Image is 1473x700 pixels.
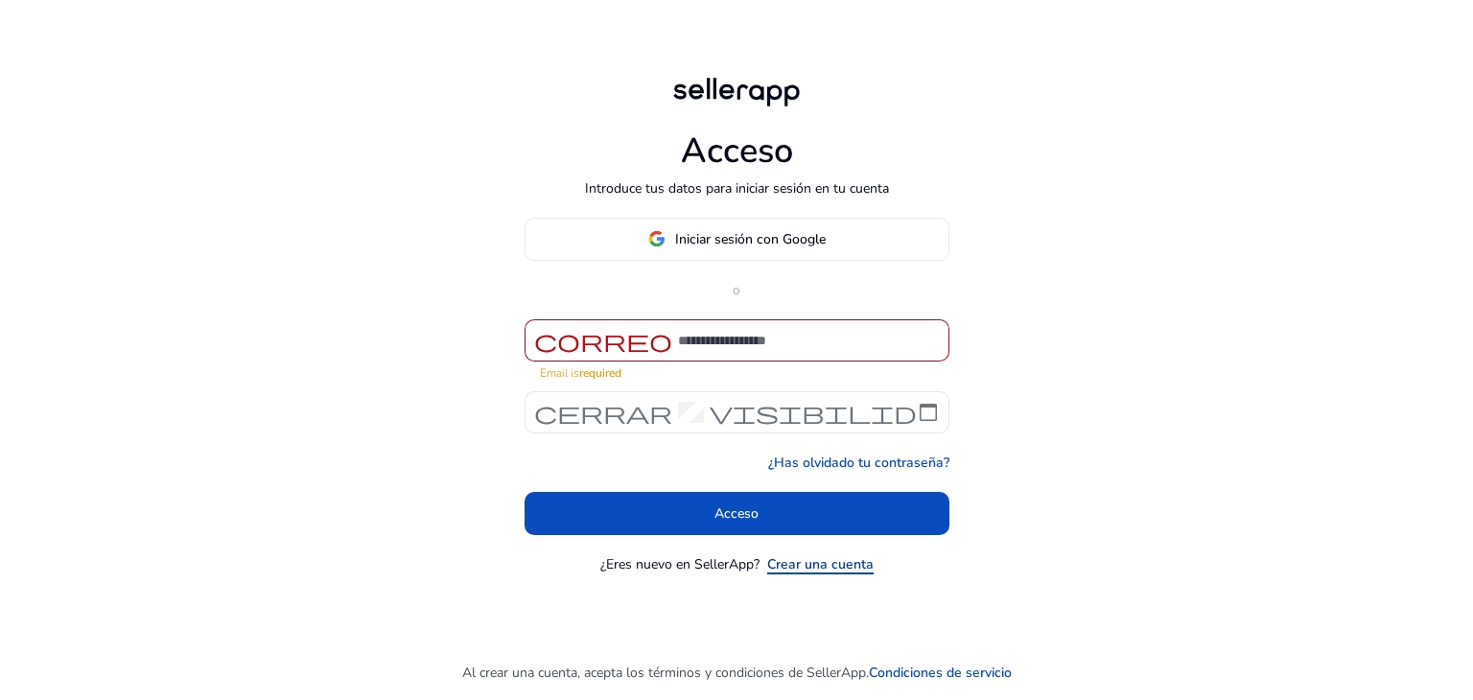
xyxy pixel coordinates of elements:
[540,362,934,382] mat-error: Email is
[710,399,940,426] font: visibilidad
[675,230,826,248] font: Iniciar sesión con Google
[525,492,949,535] button: Acceso
[579,365,621,381] strong: required
[534,399,672,426] font: cerrar
[525,218,949,261] button: Iniciar sesión con Google
[600,555,760,573] font: ¿Eres nuevo en SellerApp?
[869,663,1012,683] a: Condiciones de servicio
[733,281,740,299] font: o
[462,664,869,682] font: Al crear una cuenta, acepta los términos y condiciones de SellerApp.
[648,230,666,247] img: google-logo.svg
[681,128,793,175] font: Acceso
[767,555,874,573] font: Crear una cuenta
[767,554,874,574] a: Crear una cuenta
[585,179,889,198] font: Introduce tus datos para iniciar sesión en tu cuenta
[869,664,1012,682] font: Condiciones de servicio
[714,504,759,523] font: Acceso
[768,453,949,473] a: ¿Has olvidado tu contraseña?
[768,454,949,472] font: ¿Has olvidado tu contraseña?
[534,327,672,354] font: correo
